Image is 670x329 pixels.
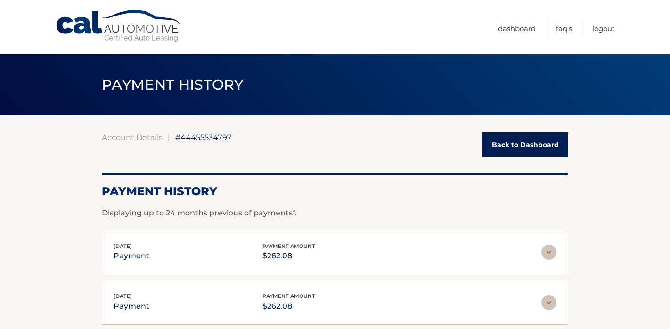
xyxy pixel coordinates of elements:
a: FAQ's [556,21,572,36]
span: PAYMENT HISTORY [102,76,244,93]
span: payment amount [262,243,315,249]
span: [DATE] [114,243,132,249]
a: Cal Automotive [55,9,182,43]
span: payment amount [262,293,315,299]
img: accordion-rest.svg [541,245,556,260]
span: [DATE] [114,293,132,299]
a: Back to Dashboard [482,132,568,157]
p: Displaying up to 24 months previous of payments*. [102,207,568,219]
p: payment [114,300,149,313]
a: Logout [592,21,615,36]
a: Dashboard [498,21,536,36]
h2: Payment History [102,184,568,198]
span: #44455534797 [175,132,232,142]
img: accordion-rest.svg [541,295,556,310]
p: $262.08 [262,249,315,263]
a: Account Details [102,132,163,142]
span: | [168,132,170,142]
p: $262.08 [262,300,315,313]
p: payment [114,249,149,263]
